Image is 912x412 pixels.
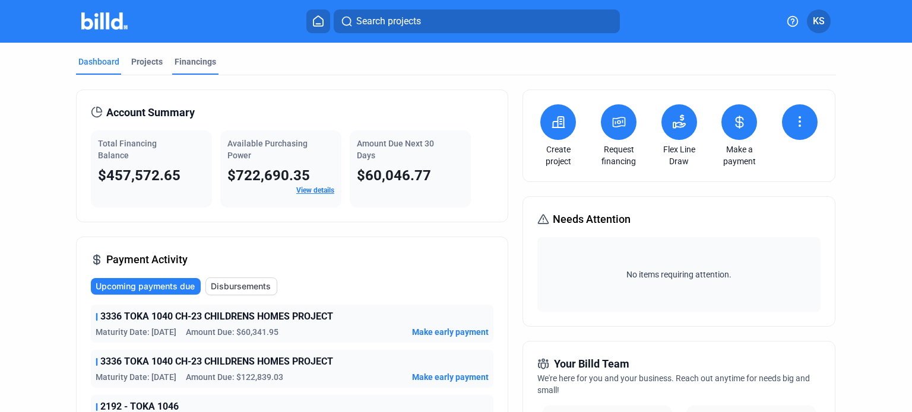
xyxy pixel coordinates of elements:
a: Make a payment [718,143,760,167]
div: Dashboard [78,56,119,68]
button: Search projects [334,9,620,33]
span: No items requiring attention. [542,269,815,280]
a: Request financing [598,143,639,167]
div: Projects [131,56,163,68]
span: $60,046.77 [357,167,431,184]
span: Upcoming payments due [96,280,195,292]
span: Disbursements [211,280,271,292]
span: Maturity Date: [DATE] [96,371,176,383]
button: Upcoming payments due [91,278,201,295]
span: 3336 TOKA 1040 CH-23 CHILDRENS HOMES PROJECT [100,354,333,369]
span: Account Summary [106,104,195,121]
div: Financings [175,56,216,68]
span: Amount Due: $122,839.03 [186,371,283,383]
span: Maturity Date: [DATE] [96,326,176,338]
span: Amount Due: $60,341.95 [186,326,278,338]
span: We're here for you and your business. Reach out anytime for needs big and small! [537,373,810,395]
a: View details [296,186,334,194]
span: Amount Due Next 30 Days [357,139,434,160]
span: Payment Activity [106,251,188,268]
span: Your Billd Team [554,356,629,372]
span: 3336 TOKA 1040 CH-23 CHILDRENS HOMES PROJECT [100,309,333,324]
span: Needs Attention [553,211,631,228]
span: KS [813,14,825,28]
a: Flex Line Draw [658,143,700,167]
span: Available Purchasing Power [227,139,308,160]
button: KS [807,9,831,33]
span: $722,690.35 [227,167,310,184]
a: Create project [537,143,579,167]
img: Billd Company Logo [81,12,128,30]
button: Disbursements [205,277,277,295]
button: Make early payment [412,326,489,338]
span: Search projects [356,14,421,28]
button: Make early payment [412,371,489,383]
span: $457,572.65 [98,167,180,184]
span: Total Financing Balance [98,139,157,160]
